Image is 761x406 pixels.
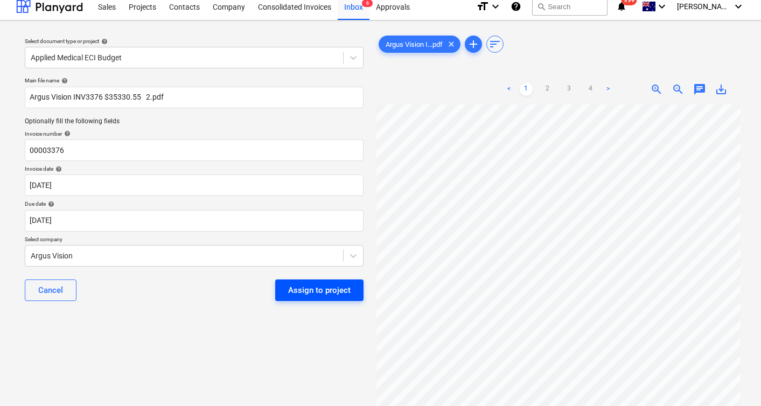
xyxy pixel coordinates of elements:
input: Invoice date not specified [25,174,364,196]
span: clear [445,38,458,51]
div: Argus Vision I...pdf [379,36,460,53]
span: save_alt [715,83,728,96]
div: Invoice date [25,165,364,172]
span: help [59,78,68,84]
div: Invoice number [25,130,364,137]
input: Due date not specified [25,210,364,232]
a: Page 1 is your current page [520,83,533,96]
span: help [46,201,54,207]
span: search [537,2,546,11]
div: Cancel [38,283,63,297]
div: Main file name [25,77,364,84]
span: [PERSON_NAME] [677,2,731,11]
span: help [99,38,108,45]
a: Page 4 [584,83,597,96]
span: sort [488,38,501,51]
input: Invoice number [25,139,364,161]
div: Select document type or project [25,38,364,45]
span: Argus Vision I...pdf [379,40,449,48]
span: chat [693,83,706,96]
span: help [53,166,62,172]
p: Select company [25,236,364,245]
div: Due date [25,200,364,207]
a: Next page [602,83,615,96]
span: help [62,130,71,137]
div: Assign to project [288,283,351,297]
span: add [467,38,480,51]
a: Page 3 [563,83,576,96]
button: Assign to project [275,279,364,301]
span: zoom_out [672,83,685,96]
input: Main file name [25,87,364,108]
p: Optionally fill the following fields [25,117,364,126]
a: Page 2 [541,83,554,96]
button: Cancel [25,279,76,301]
a: Previous page [502,83,515,96]
iframe: Chat Widget [707,354,761,406]
span: zoom_in [650,83,663,96]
